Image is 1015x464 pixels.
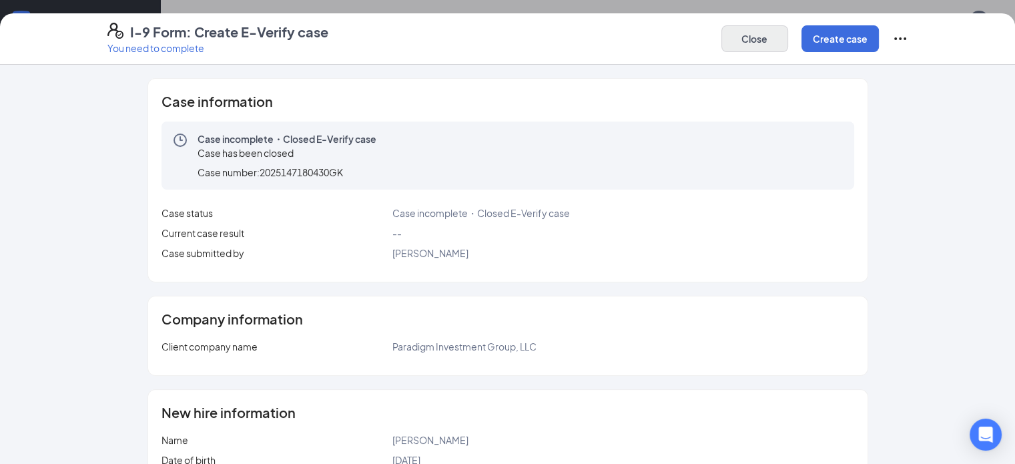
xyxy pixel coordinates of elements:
[161,207,213,219] span: Case status
[161,227,244,239] span: Current case result
[130,23,328,41] h4: I-9 Form: Create E-Verify case
[172,132,188,148] svg: Clock
[161,406,296,419] span: New hire information
[392,340,536,353] span: Paradigm Investment Group, LLC
[801,25,879,52] button: Create case
[392,227,401,239] span: --
[721,25,788,52] button: Close
[161,95,273,108] span: Case information
[198,147,294,159] span: Case has been closed
[970,419,1002,451] div: Open Intercom Messenger
[198,132,376,146] span: Case incomplete・Closed E-Verify case
[892,31,908,47] svg: Ellipses
[392,247,468,259] span: [PERSON_NAME]
[392,207,569,219] span: Case incomplete・Closed E-Verify case
[161,434,188,446] span: Name
[107,23,123,39] svg: FormI9EVerifyIcon
[392,434,468,446] span: [PERSON_NAME]
[107,41,328,55] p: You need to complete
[198,166,343,179] span: Case number: 2025147180430GK
[161,247,244,259] span: Case submitted by
[161,312,303,326] span: Company information
[161,340,258,353] span: Client company name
